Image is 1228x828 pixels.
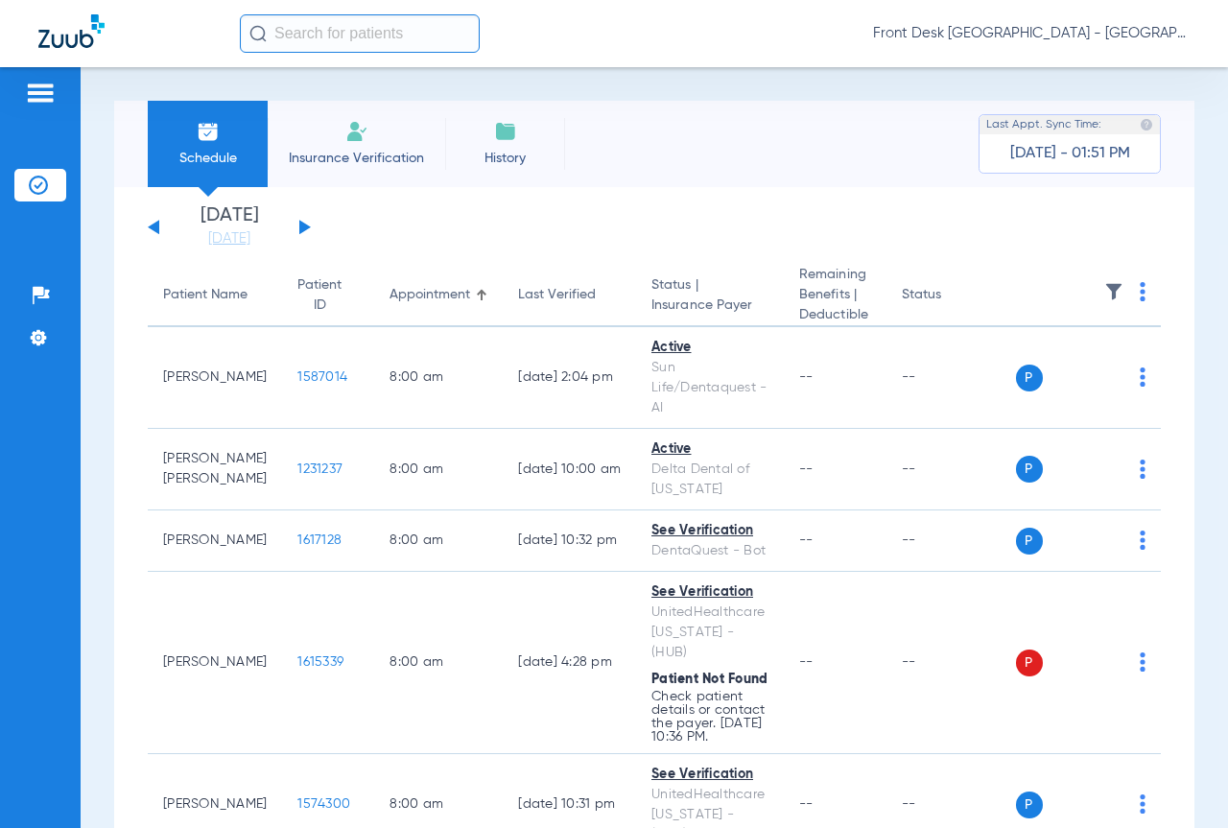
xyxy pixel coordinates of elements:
[460,149,551,168] span: History
[297,797,350,811] span: 1574300
[873,24,1190,43] span: Front Desk [GEOGRAPHIC_DATA] - [GEOGRAPHIC_DATA] | My Community Dental Centers
[886,265,1016,327] th: Status
[282,149,431,168] span: Insurance Verification
[163,285,248,305] div: Patient Name
[799,655,814,669] span: --
[1140,282,1145,301] img: group-dot-blue.svg
[651,690,768,744] p: Check patient details or contact the payer. [DATE] 10:36 PM.
[172,206,287,248] li: [DATE]
[163,285,267,305] div: Patient Name
[518,285,621,305] div: Last Verified
[503,327,636,429] td: [DATE] 2:04 PM
[1016,792,1043,818] span: P
[799,797,814,811] span: --
[374,510,503,572] td: 8:00 AM
[886,327,1016,429] td: --
[1016,528,1043,555] span: P
[148,510,282,572] td: [PERSON_NAME]
[1016,650,1043,676] span: P
[38,14,105,48] img: Zuub Logo
[799,462,814,476] span: --
[636,265,784,327] th: Status |
[1140,652,1145,672] img: group-dot-blue.svg
[1016,456,1043,483] span: P
[651,439,768,460] div: Active
[374,327,503,429] td: 8:00 AM
[297,462,342,476] span: 1231237
[651,541,768,561] div: DentaQuest - Bot
[503,429,636,510] td: [DATE] 10:00 AM
[390,285,487,305] div: Appointment
[651,460,768,500] div: Delta Dental of [US_STATE]
[651,521,768,541] div: See Verification
[503,572,636,754] td: [DATE] 4:28 PM
[518,285,596,305] div: Last Verified
[886,572,1016,754] td: --
[1140,367,1145,387] img: group-dot-blue.svg
[162,149,253,168] span: Schedule
[651,338,768,358] div: Active
[799,305,871,325] span: Deductible
[1010,144,1130,163] span: [DATE] - 01:51 PM
[799,533,814,547] span: --
[148,429,282,510] td: [PERSON_NAME] [PERSON_NAME]
[297,275,359,316] div: Patient ID
[374,572,503,754] td: 8:00 AM
[390,285,470,305] div: Appointment
[1140,460,1145,479] img: group-dot-blue.svg
[297,655,343,669] span: 1615339
[651,582,768,603] div: See Verification
[503,510,636,572] td: [DATE] 10:32 PM
[784,265,886,327] th: Remaining Benefits |
[172,229,287,248] a: [DATE]
[651,603,768,663] div: UnitedHealthcare [US_STATE] - (HUB)
[651,296,768,316] span: Insurance Payer
[249,25,267,42] img: Search Icon
[374,429,503,510] td: 8:00 AM
[799,370,814,384] span: --
[197,120,220,143] img: Schedule
[25,82,56,105] img: hamburger-icon
[148,327,282,429] td: [PERSON_NAME]
[297,370,347,384] span: 1587014
[651,673,767,686] span: Patient Not Found
[148,572,282,754] td: [PERSON_NAME]
[1016,365,1043,391] span: P
[345,120,368,143] img: Manual Insurance Verification
[1140,118,1153,131] img: last sync help info
[886,510,1016,572] td: --
[494,120,517,143] img: History
[297,275,342,316] div: Patient ID
[240,14,480,53] input: Search for patients
[297,533,342,547] span: 1617128
[1104,282,1123,301] img: filter.svg
[986,115,1101,134] span: Last Appt. Sync Time:
[886,429,1016,510] td: --
[1140,531,1145,550] img: group-dot-blue.svg
[1132,736,1228,828] iframe: Chat Widget
[651,765,768,785] div: See Verification
[651,358,768,418] div: Sun Life/Dentaquest - AI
